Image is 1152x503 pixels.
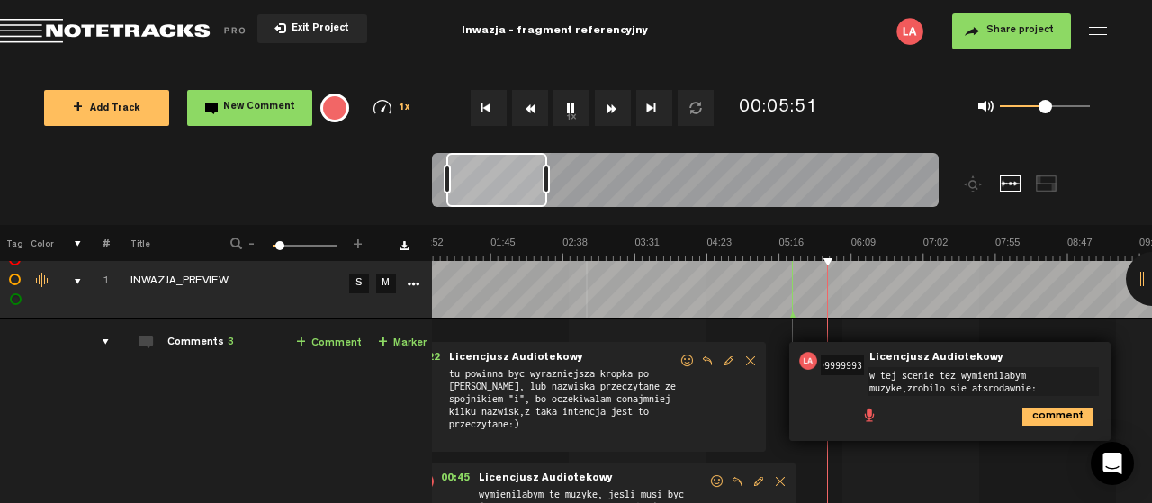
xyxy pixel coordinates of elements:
[82,225,110,261] th: #
[373,100,391,114] img: speedometer.svg
[553,90,589,126] button: 1x
[27,246,54,319] td: Change the color of the waveform
[370,9,740,54] div: Inwazja - fragment referencyjny
[595,90,631,126] button: Fast Forward
[167,336,234,351] div: Comments
[286,24,349,34] span: Exit Project
[748,475,769,488] span: Edit comment
[471,90,507,126] button: Go to beginning
[697,355,718,367] span: Reply to comment
[740,355,761,367] span: Delete comment
[110,246,344,319] td: Click to edit the title INWAZJA_PREVIEW
[356,100,427,115] div: 1x
[130,274,364,292] div: Click to edit the title
[404,274,421,291] a: More
[82,246,110,319] td: Click to change the order number 1
[349,274,369,293] a: S
[30,273,57,289] div: Change the color of the waveform
[296,333,362,354] a: Comment
[434,472,477,490] span: 00:45
[54,246,82,319] td: comments, stamps & drawings
[245,236,259,247] span: -
[799,352,817,370] img: letters
[73,101,83,115] span: +
[27,225,54,261] th: Color
[739,95,818,121] div: 00:05:51
[1022,408,1093,426] i: comment
[636,90,672,126] button: Go to end
[378,336,388,350] span: +
[447,352,585,364] span: Licencjusz Audiotekowy
[512,90,548,126] button: Rewind
[378,333,427,354] a: Marker
[1022,408,1037,422] span: comment
[1091,442,1134,485] div: Open Intercom Messenger
[85,274,112,291] div: Click to change the order number
[868,352,1005,364] span: Licencjusz Audiotekowy
[73,104,140,114] span: Add Track
[257,14,367,43] button: Exit Project
[986,25,1054,36] span: Share project
[952,13,1071,49] button: Share project
[44,90,169,126] button: +Add Track
[726,475,748,488] span: Reply to comment
[85,333,112,351] div: comments
[477,472,615,485] span: Licencjusz Audiotekowy
[187,90,312,126] button: New Comment
[447,366,679,444] span: tu powinna byc wyrazniejsza kropka po [PERSON_NAME], lub nazwiska przeczytane ze spojnikiem "i", ...
[399,103,411,113] span: 1x
[351,236,365,247] span: +
[462,9,648,54] div: Inwazja - fragment referencyjny
[223,103,295,112] span: New Comment
[678,90,714,126] button: Loop
[769,475,791,488] span: Delete comment
[296,336,306,350] span: +
[896,18,923,45] img: letters
[110,225,206,261] th: Title
[400,241,409,250] a: Download comments
[718,355,740,367] span: Edit comment
[376,274,396,293] a: M
[57,273,85,291] div: comments, stamps & drawings
[320,94,349,122] div: {{ tooltip_message }}
[228,337,234,348] span: 3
